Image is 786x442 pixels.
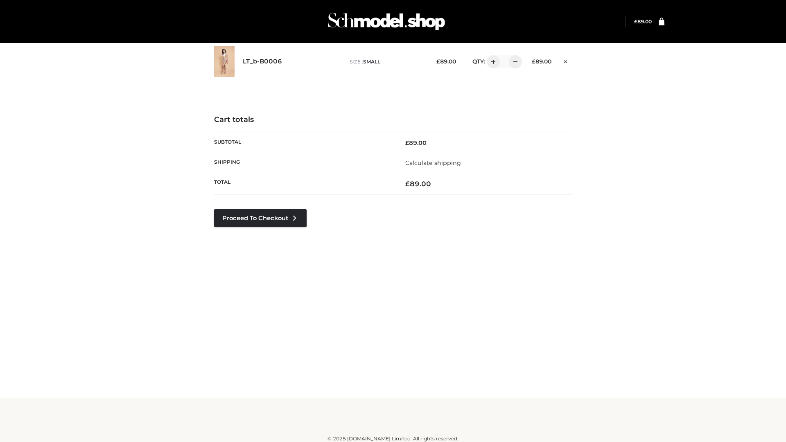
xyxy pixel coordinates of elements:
a: LT_b-B0006 [243,58,282,65]
h4: Cart totals [214,115,572,124]
span: £ [436,58,440,65]
bdi: 89.00 [436,58,456,65]
a: Proceed to Checkout [214,209,307,227]
a: Calculate shipping [405,159,461,167]
bdi: 89.00 [405,180,431,188]
bdi: 89.00 [405,139,427,147]
bdi: 89.00 [634,18,652,25]
th: Total [214,173,393,195]
a: Remove this item [560,55,572,66]
span: SMALL [363,59,380,65]
a: £89.00 [634,18,652,25]
th: Subtotal [214,133,393,153]
p: size : [350,58,424,65]
span: £ [634,18,637,25]
bdi: 89.00 [532,58,551,65]
span: £ [532,58,535,65]
div: QTY: [464,55,519,68]
span: £ [405,139,409,147]
span: £ [405,180,410,188]
img: Schmodel Admin 964 [325,5,448,38]
th: Shipping [214,153,393,173]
